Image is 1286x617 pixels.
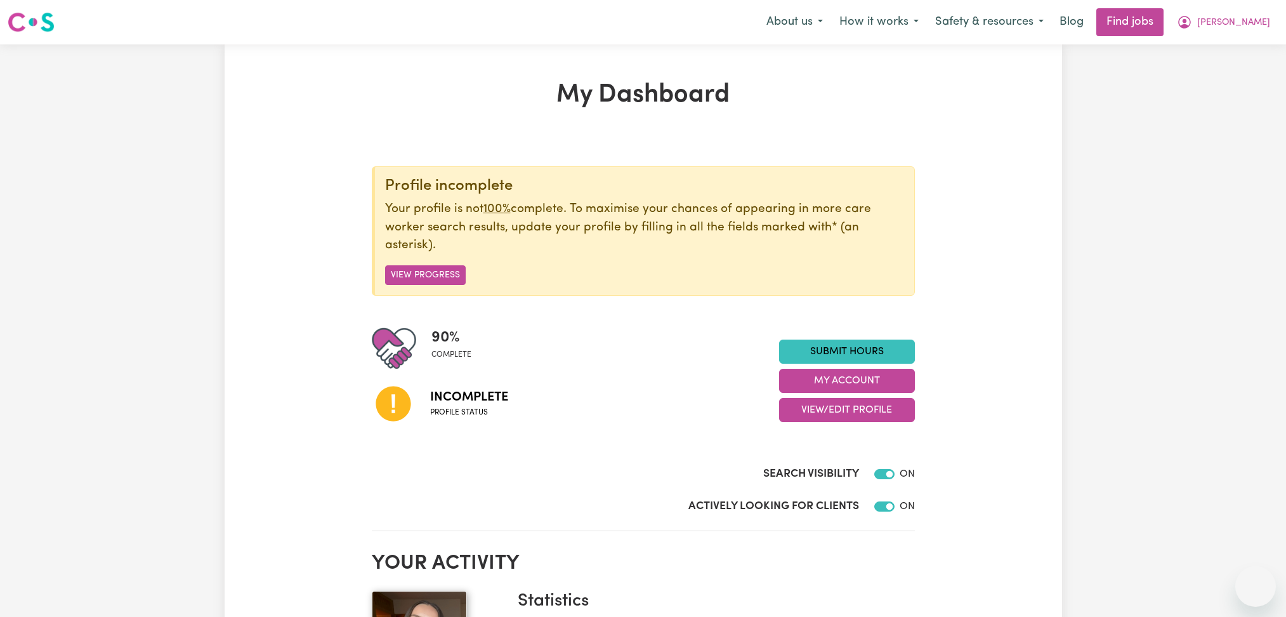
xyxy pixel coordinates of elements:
span: complete [431,349,471,361]
img: Careseekers logo [8,11,55,34]
span: Profile status [430,407,508,418]
button: View Progress [385,265,466,285]
a: Submit Hours [779,340,915,364]
p: Your profile is not complete. To maximise your chances of appearing in more care worker search re... [385,201,904,255]
a: Careseekers logo [8,8,55,37]
button: About us [758,9,831,36]
span: Incomplete [430,388,508,407]
div: Profile completeness: 90% [431,326,482,371]
div: Profile incomplete [385,177,904,196]
span: ON [900,501,915,512]
a: Blog [1052,8,1091,36]
a: Find jobs [1096,8,1164,36]
label: Search Visibility [763,466,859,482]
button: How it works [831,9,927,36]
button: My Account [1169,9,1278,36]
span: [PERSON_NAME] [1197,16,1270,30]
button: Safety & resources [927,9,1052,36]
u: 100% [483,203,511,215]
h1: My Dashboard [372,80,915,110]
button: My Account [779,369,915,393]
label: Actively Looking for Clients [688,498,859,515]
span: ON [900,469,915,479]
iframe: Button to launch messaging window [1235,566,1276,607]
span: 90 % [431,326,471,349]
button: View/Edit Profile [779,398,915,422]
h3: Statistics [518,591,905,613]
h2: Your activity [372,552,915,576]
